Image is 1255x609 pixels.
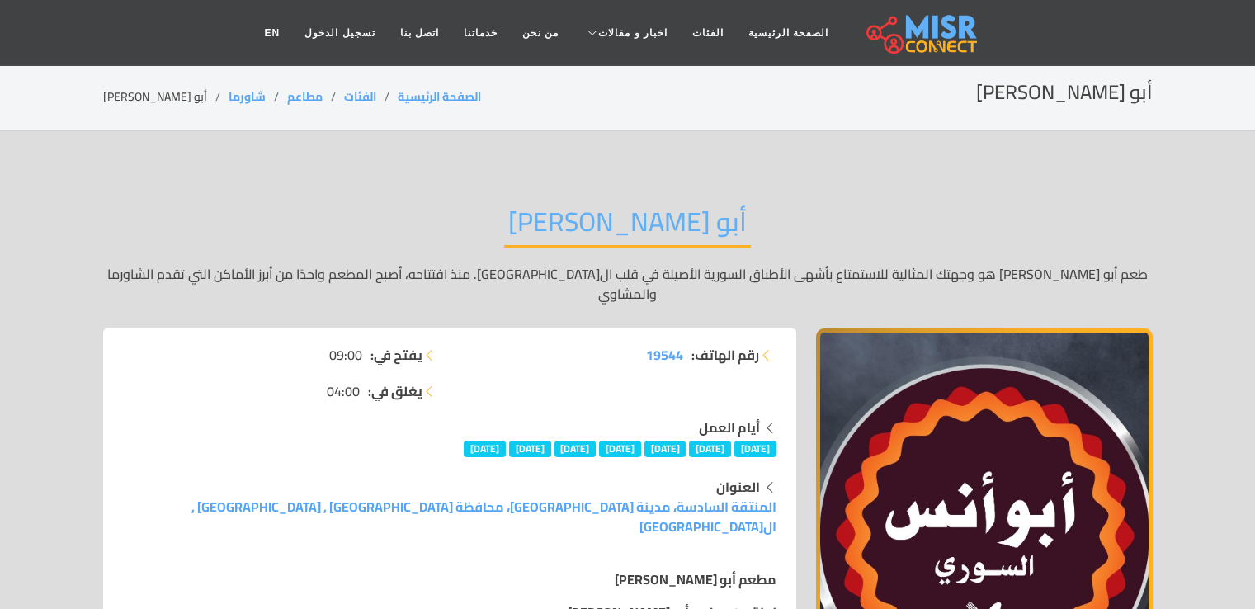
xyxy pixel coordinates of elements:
[464,441,506,457] span: [DATE]
[510,17,571,49] a: من نحن
[734,441,776,457] span: [DATE]
[191,494,776,539] a: المنتقة السادسة، مدينة [GEOGRAPHIC_DATA]، محافظة [GEOGRAPHIC_DATA] , [GEOGRAPHIC_DATA] , ال[GEOGR...
[398,86,481,107] a: الصفحة الرئيسية
[680,17,736,49] a: الفئات
[554,441,597,457] span: [DATE]
[287,86,323,107] a: مطاعم
[344,86,376,107] a: الفئات
[646,345,683,365] a: 19544
[451,17,510,49] a: خدماتنا
[866,12,977,54] img: main.misr_connect
[388,17,451,49] a: اتصل بنا
[229,86,266,107] a: شاورما
[736,17,841,49] a: الصفحة الرئيسية
[689,441,731,457] span: [DATE]
[691,345,759,365] strong: رقم الهاتف:
[327,381,360,401] span: 04:00
[699,415,760,440] strong: أيام العمل
[368,381,422,401] strong: يغلق في:
[252,17,293,49] a: EN
[976,81,1153,105] h2: أبو [PERSON_NAME]
[615,567,776,592] strong: مطعم أبو [PERSON_NAME]
[598,26,668,40] span: اخبار و مقالات
[292,17,387,49] a: تسجيل الدخول
[646,342,683,367] span: 19544
[504,205,751,248] h2: أبو [PERSON_NAME]
[644,441,686,457] span: [DATE]
[571,17,680,49] a: اخبار و مقالات
[103,264,1153,304] p: طعم أبو [PERSON_NAME] هو وجهتك المثالية للاستمتاع بأشهى الأطباق السورية الأصيلة في قلب ال[GEOGRAP...
[509,441,551,457] span: [DATE]
[716,474,760,499] strong: العنوان
[329,345,362,365] span: 09:00
[599,441,641,457] span: [DATE]
[103,88,229,106] li: أبو [PERSON_NAME]
[370,345,422,365] strong: يفتح في:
